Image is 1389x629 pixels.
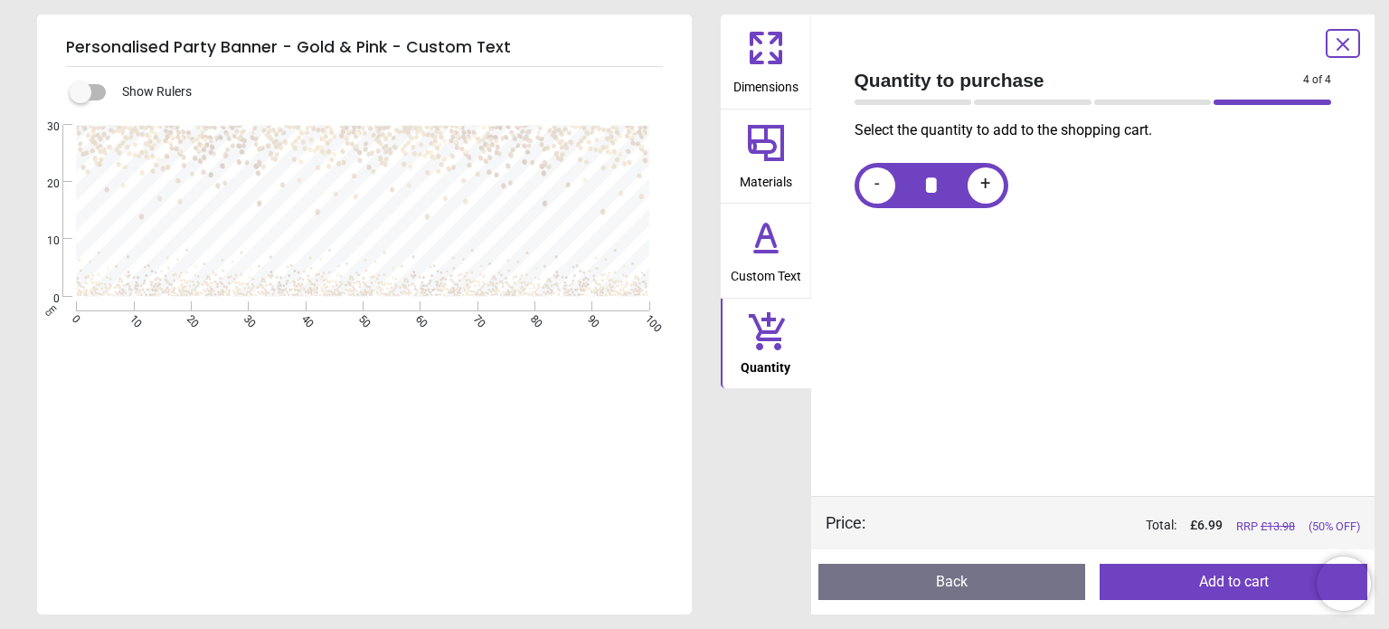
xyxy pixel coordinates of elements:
[1303,72,1331,88] span: 4 of 4
[818,564,1086,600] button: Back
[826,511,865,534] div: Price :
[1100,564,1367,600] button: Add to cart
[731,259,801,286] span: Custom Text
[1261,519,1295,533] span: £ 13.98
[721,299,811,389] button: Quantity
[733,70,798,97] span: Dimensions
[893,517,1361,535] div: Total:
[25,233,60,249] span: 10
[1317,557,1371,611] iframe: Brevo live chat
[25,176,60,192] span: 20
[721,110,811,204] button: Materials
[741,350,790,377] span: Quantity
[25,119,60,135] span: 30
[1236,519,1295,535] span: RRP
[1197,518,1223,532] span: 6.99
[855,67,1304,93] span: Quantity to purchase
[80,81,692,103] div: Show Rulers
[1309,519,1360,535] span: (50% OFF)
[721,14,811,109] button: Dimensions
[980,174,990,196] span: +
[855,120,1346,140] p: Select the quantity to add to the shopping cart.
[740,165,792,192] span: Materials
[874,174,880,196] span: -
[721,204,811,298] button: Custom Text
[66,29,663,67] h5: Personalised Party Banner - Gold & Pink - Custom Text
[1190,517,1223,535] span: £
[25,291,60,307] span: 0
